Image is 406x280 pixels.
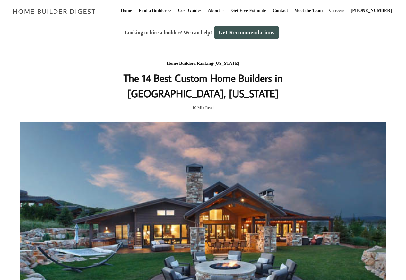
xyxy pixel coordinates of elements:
[292,0,325,21] a: Meet the Team
[197,61,213,66] a: Ranking
[10,5,99,18] img: Home Builder Digest
[205,0,220,21] a: About
[214,61,239,66] a: [US_STATE]
[348,0,394,21] a: [PHONE_NUMBER]
[229,0,269,21] a: Get Free Estimate
[327,0,347,21] a: Careers
[214,26,279,39] a: Get Recommendations
[118,0,135,21] a: Home
[192,104,214,111] span: 10 Min Read
[176,0,204,21] a: Cost Guides
[75,70,331,101] h1: The 14 Best Custom Home Builders in [GEOGRAPHIC_DATA], [US_STATE]
[75,60,331,68] div: / /
[167,61,195,66] a: Home Builders
[136,0,167,21] a: Find a Builder
[270,0,290,21] a: Contact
